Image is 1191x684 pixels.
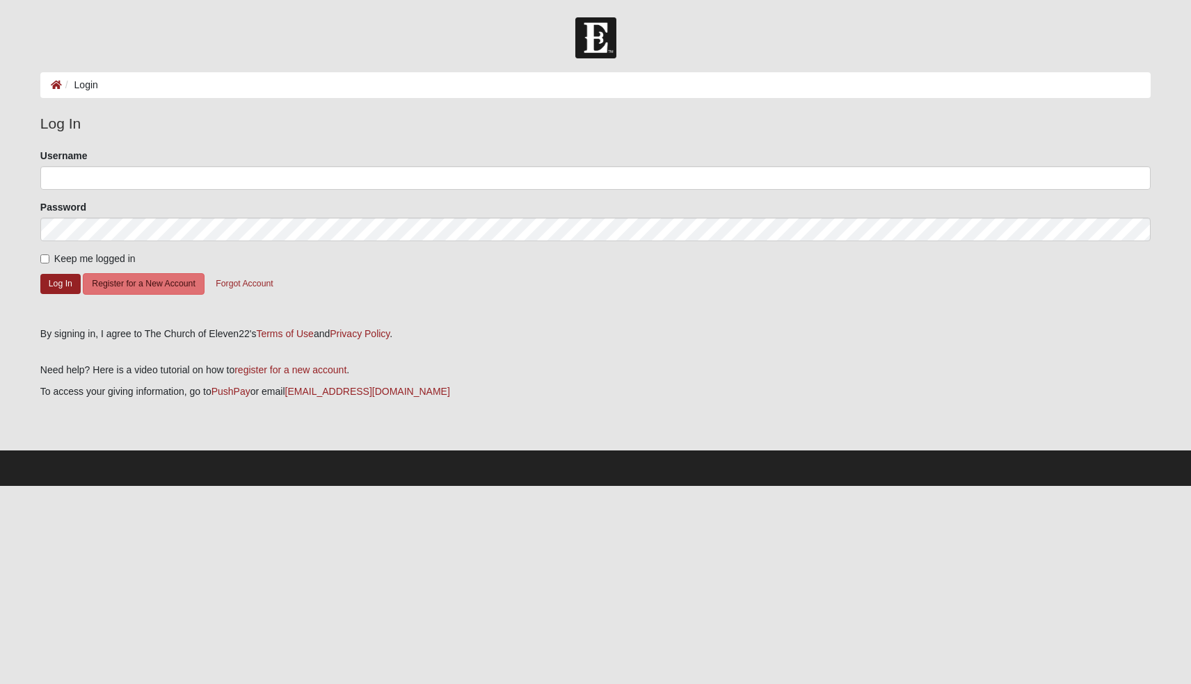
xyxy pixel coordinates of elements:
[40,149,88,163] label: Username
[207,273,282,295] button: Forgot Account
[40,200,86,214] label: Password
[62,78,98,92] li: Login
[40,384,1151,399] p: To access your giving information, go to or email
[40,254,49,263] input: Keep me logged in
[40,113,1151,135] legend: Log In
[330,328,390,339] a: Privacy Policy
[256,328,313,339] a: Terms of Use
[575,17,616,58] img: Church of Eleven22 Logo
[40,363,1151,377] p: Need help? Here is a video tutorial on how to .
[285,386,450,397] a: [EMAIL_ADDRESS][DOMAIN_NAME]
[54,253,136,264] span: Keep me logged in
[40,327,1151,341] div: By signing in, I agree to The Church of Eleven22's and .
[83,273,204,295] button: Register for a New Account
[234,364,346,375] a: register for a new account
[40,274,81,294] button: Log In
[211,386,250,397] a: PushPay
